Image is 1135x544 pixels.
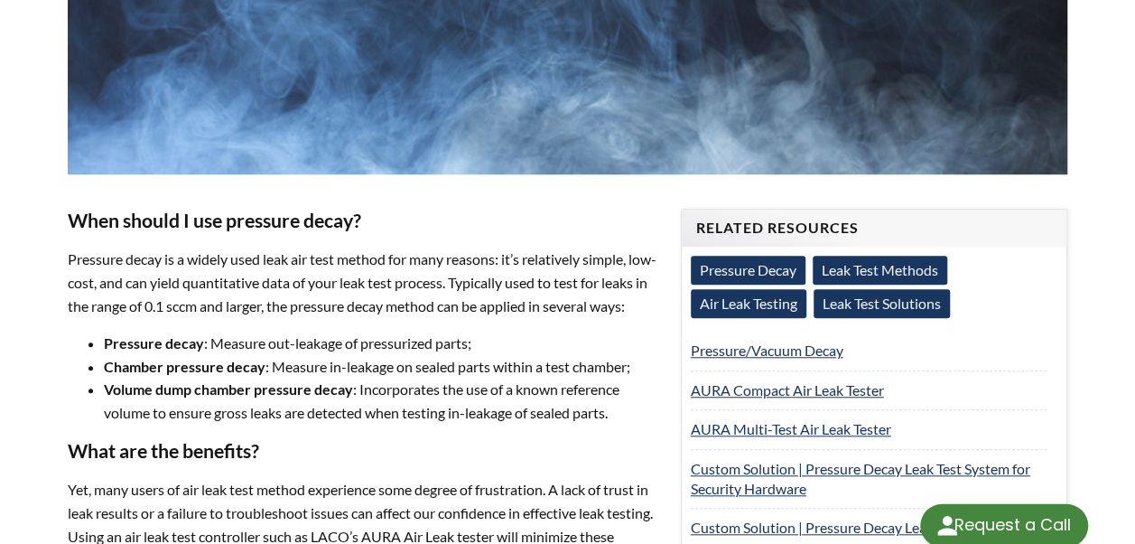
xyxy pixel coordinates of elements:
[691,289,806,318] a: Air Leak Testing
[104,332,659,355] li: : Measure out-leakage of pressurized parts;
[104,355,659,379] li: : Measure in-leakage on sealed parts within a test chamber;
[933,511,962,540] img: round button
[68,209,659,234] h3: When should I use pressure decay?
[691,381,884,399] a: AURA Compact Air Leak Tester
[104,334,204,352] strong: Pressure decay
[691,460,1030,497] a: Custom Solution | Pressure Decay Leak Test System for Security Hardware
[104,380,353,398] strong: Volume dump chamber pressure decay
[104,358,265,375] strong: Chamber pressure decay
[696,219,1053,238] h4: Related Resources
[691,420,891,437] a: AURA Multi-Test Air Leak Tester
[68,439,659,464] h3: What are the benefits?
[691,256,805,285] a: Pressure Decay
[104,378,659,424] li: : Incorporates the use of a known reference volume to ensure gross leaks are detected when testin...
[691,342,843,359] a: Pressure/Vacuum Decay
[68,248,659,317] p: Pressure decay is a widely used leak air test method for many reasons: it’s relatively simple, lo...
[814,289,950,318] a: Leak Test Solutions
[813,256,947,285] a: Leak Test Methods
